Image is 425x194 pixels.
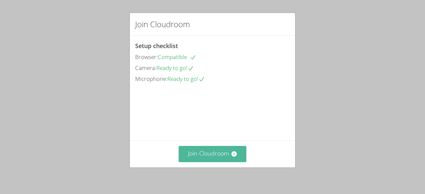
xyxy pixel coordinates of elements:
span: Ready to go! [167,75,205,83]
span: Compatible [158,53,196,61]
span: Setup checklist [135,42,178,50]
button: Join Cloudroom [179,146,247,162]
span: Microphone: [135,75,167,83]
span: Camera: [135,64,156,72]
span: Ready to go! [156,64,194,72]
h2: Join Cloudroom [135,18,190,30]
span: Browser: [135,53,158,61]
